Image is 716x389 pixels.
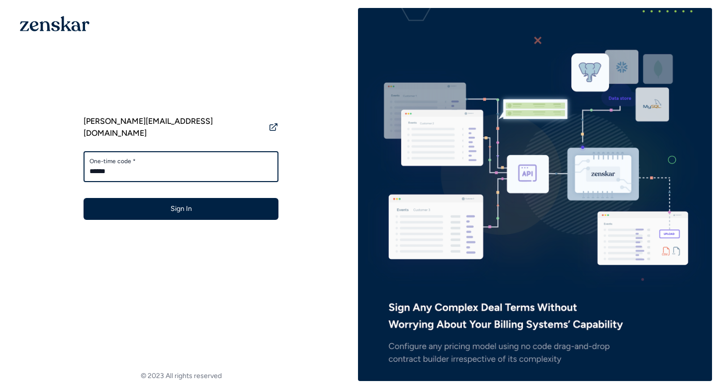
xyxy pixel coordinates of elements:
footer: © 2023 All rights reserved [4,371,358,381]
img: 1OGAJ2xQqyY4LXKgY66KYq0eOWRCkrZdAb3gUhuVAqdWPZE9SRJmCz+oDMSn4zDLXe31Ii730ItAGKgCKgCCgCikA4Av8PJUP... [20,16,89,31]
label: One-time code * [89,157,272,165]
span: [PERSON_NAME][EMAIL_ADDRESS][DOMAIN_NAME] [84,115,265,139]
button: Sign In [84,198,278,220]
